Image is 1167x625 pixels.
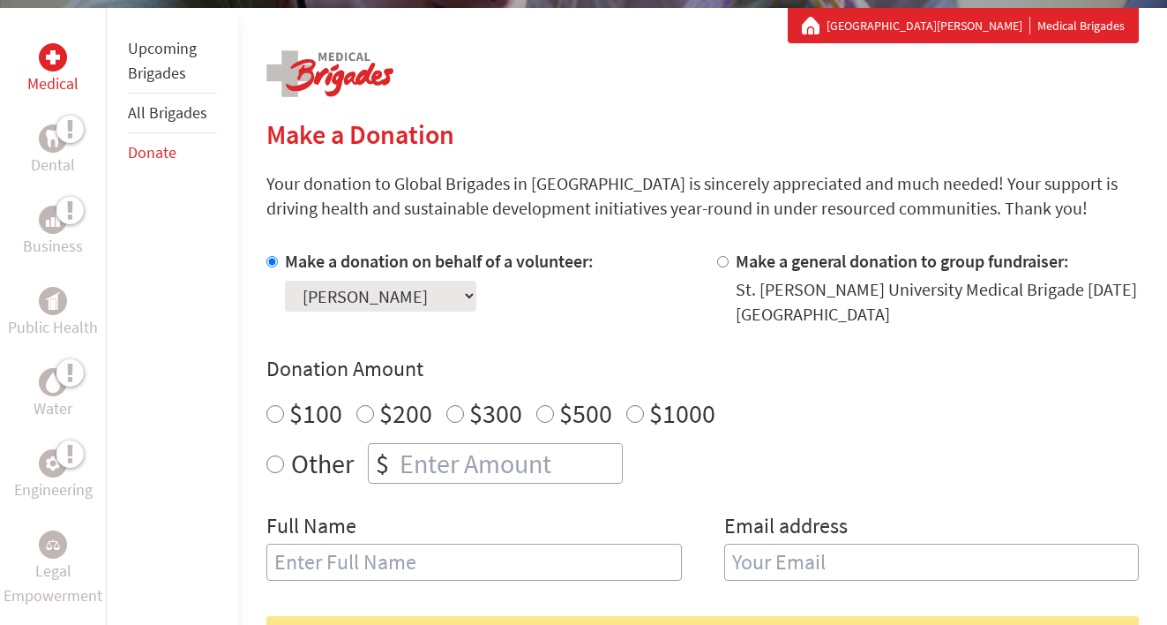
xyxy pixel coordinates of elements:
[46,539,60,550] img: Legal Empowerment
[266,355,1139,383] h4: Donation Amount
[14,449,93,502] a: EngineeringEngineering
[46,292,60,310] img: Public Health
[39,43,67,72] div: Medical
[266,118,1139,150] h2: Make a Donation
[39,287,67,315] div: Public Health
[266,544,681,581] input: Enter Full Name
[289,396,342,430] label: $100
[39,206,67,234] div: Business
[559,396,612,430] label: $500
[827,17,1030,34] a: [GEOGRAPHIC_DATA][PERSON_NAME]
[724,544,1139,581] input: Your Email
[31,153,75,177] p: Dental
[369,444,396,483] div: $
[23,206,83,259] a: BusinessBusiness
[46,130,60,147] img: Dental
[34,396,72,421] p: Water
[128,38,197,83] a: Upcoming Brigades
[39,531,67,559] div: Legal Empowerment
[27,43,79,96] a: MedicalMedical
[128,102,207,123] a: All Brigades
[39,449,67,478] div: Engineering
[266,50,393,97] img: logo-medical.png
[724,512,848,544] label: Email address
[4,559,102,608] p: Legal Empowerment
[469,396,522,430] label: $300
[736,250,1069,272] label: Make a general donation to group fundraiser:
[31,124,75,177] a: DentalDental
[8,315,98,340] p: Public Health
[285,250,594,272] label: Make a donation on behalf of a volunteer:
[4,531,102,608] a: Legal EmpowermentLegal Empowerment
[46,213,60,227] img: Business
[34,368,72,421] a: WaterWater
[46,456,60,471] img: Engineering
[46,372,60,392] img: Water
[379,396,432,430] label: $200
[291,443,354,484] label: Other
[736,277,1139,327] div: St. [PERSON_NAME] University Medical Brigade [DATE] [GEOGRAPHIC_DATA]
[128,133,217,172] li: Donate
[128,142,176,162] a: Donate
[802,17,1125,34] div: Medical Brigades
[46,50,60,64] img: Medical
[396,444,622,483] input: Enter Amount
[27,72,79,96] p: Medical
[14,478,93,502] p: Engineering
[266,512,356,544] label: Full Name
[128,94,217,133] li: All Brigades
[266,171,1139,221] p: Your donation to Global Brigades in [GEOGRAPHIC_DATA] is sincerely appreciated and much needed! Y...
[23,234,83,259] p: Business
[39,368,67,396] div: Water
[128,29,217,94] li: Upcoming Brigades
[39,124,67,153] div: Dental
[8,287,98,340] a: Public HealthPublic Health
[649,396,715,430] label: $1000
